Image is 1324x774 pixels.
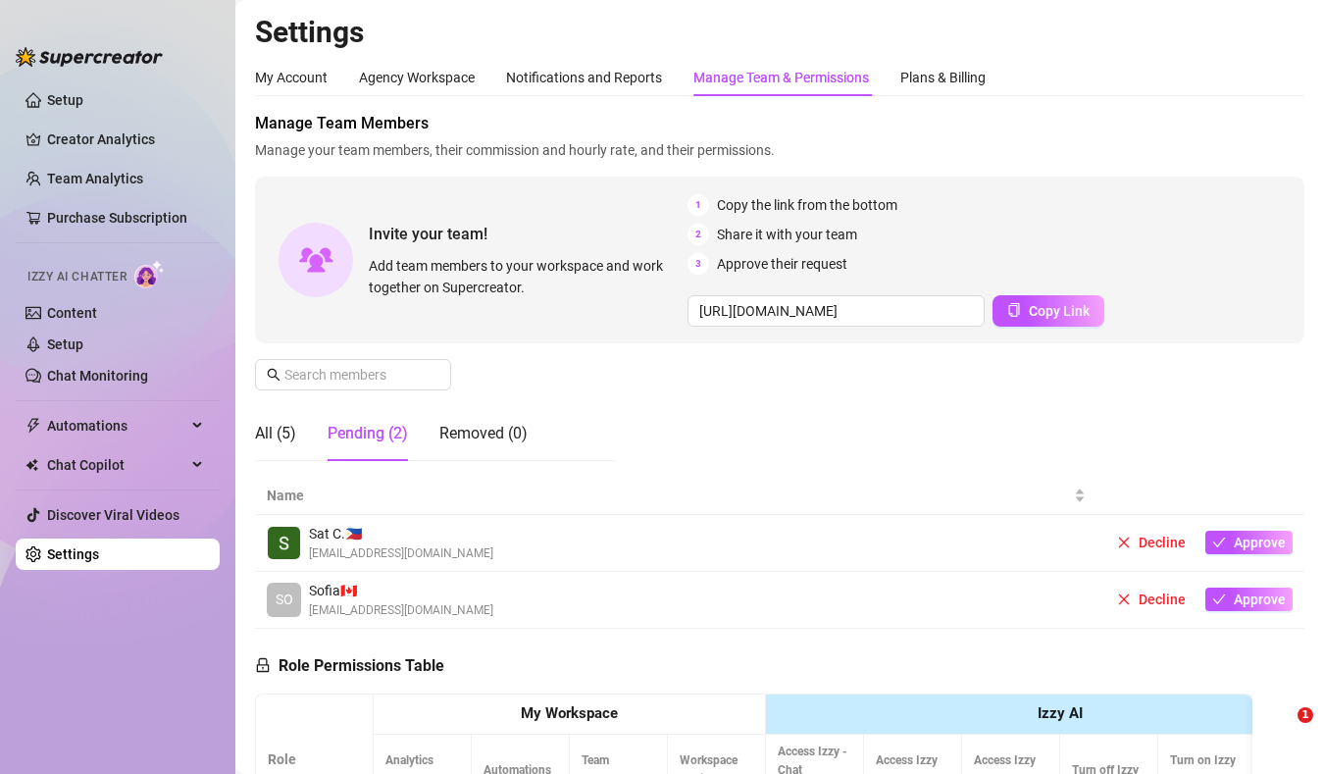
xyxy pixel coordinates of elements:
span: lock [255,657,271,673]
span: Decline [1139,592,1186,607]
div: Pending (2) [328,422,408,445]
div: Removed (0) [439,422,528,445]
span: Chat Copilot [47,449,186,481]
img: AI Chatter [134,260,165,288]
span: Sat C. 🇵🇭 [309,523,493,544]
button: Approve [1205,588,1293,611]
div: Manage Team & Permissions [693,67,869,88]
div: Agency Workspace [359,67,475,88]
div: Plans & Billing [900,67,986,88]
a: Settings [47,546,99,562]
span: thunderbolt [25,418,41,434]
img: Chat Copilot [25,458,38,472]
span: Izzy AI Chatter [27,268,127,286]
span: Share it with your team [717,224,857,245]
a: Discover Viral Videos [47,507,179,523]
span: SO [276,589,293,610]
span: search [267,368,280,382]
span: Sofia 🇨🇦 [309,580,493,601]
span: copy [1007,303,1021,317]
h5: Role Permissions Table [255,654,444,678]
span: Decline [1139,535,1186,550]
span: Approve [1234,535,1286,550]
a: Chat Monitoring [47,368,148,384]
th: Name [255,477,1097,515]
span: 3 [687,253,709,275]
span: 2 [687,224,709,245]
span: [EMAIL_ADDRESS][DOMAIN_NAME] [309,544,493,563]
a: Purchase Subscription [47,202,204,233]
div: All (5) [255,422,296,445]
span: close [1117,593,1131,606]
span: Name [267,485,1070,506]
span: Approve [1234,592,1286,607]
button: Decline [1109,588,1194,611]
span: Automations [47,410,186,441]
span: close [1117,536,1131,549]
button: Decline [1109,531,1194,554]
h2: Settings [255,14,1304,51]
strong: Izzy AI [1038,704,1083,722]
span: check [1212,593,1226,606]
span: Add team members to your workspace and work together on Supercreator. [369,255,680,298]
span: Manage Team Members [255,112,1304,135]
span: Invite your team! [369,222,687,246]
input: Search members [284,364,424,386]
iframe: Intercom live chat [1257,707,1304,754]
span: 1 [687,194,709,216]
a: Team Analytics [47,171,143,186]
a: Setup [47,336,83,352]
img: Sat Clavecilla [268,527,300,559]
a: Creator Analytics [47,124,204,155]
a: Content [47,305,97,321]
strong: My Workspace [521,704,618,722]
span: Copy the link from the bottom [717,194,897,216]
span: Copy Link [1029,303,1090,319]
span: Approve their request [717,253,847,275]
a: Setup [47,92,83,108]
img: logo-BBDzfeDw.svg [16,47,163,67]
span: check [1212,536,1226,549]
span: Manage your team members, their commission and hourly rate, and their permissions. [255,139,1304,161]
button: Approve [1205,531,1293,554]
div: My Account [255,67,328,88]
span: 1 [1298,707,1313,723]
button: Copy Link [993,295,1104,327]
span: [EMAIL_ADDRESS][DOMAIN_NAME] [309,601,493,620]
div: Notifications and Reports [506,67,662,88]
